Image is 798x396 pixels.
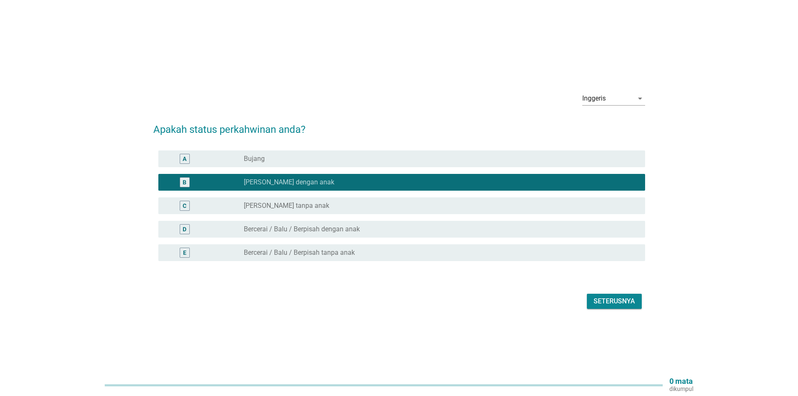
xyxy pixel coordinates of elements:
[183,179,186,185] font: B
[669,386,693,392] font: dikumpul
[582,94,606,102] font: Inggeris
[183,249,186,256] font: E
[587,294,642,309] button: Seterusnya
[635,93,645,104] font: arrow_drop_down
[153,124,305,135] font: Apakah status perkahwinan anda?
[183,155,186,162] font: A
[183,225,186,232] font: D
[594,297,635,305] font: Seterusnya
[183,202,186,209] font: C
[244,225,360,233] font: Bercerai / Balu / Berpisah dengan anak
[244,248,355,256] font: Bercerai / Balu / Berpisah tanpa anak
[244,178,334,186] font: [PERSON_NAME] dengan anak
[244,155,265,163] font: Bujang
[669,377,693,386] font: 0 mata
[244,202,329,210] font: [PERSON_NAME] tanpa anak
